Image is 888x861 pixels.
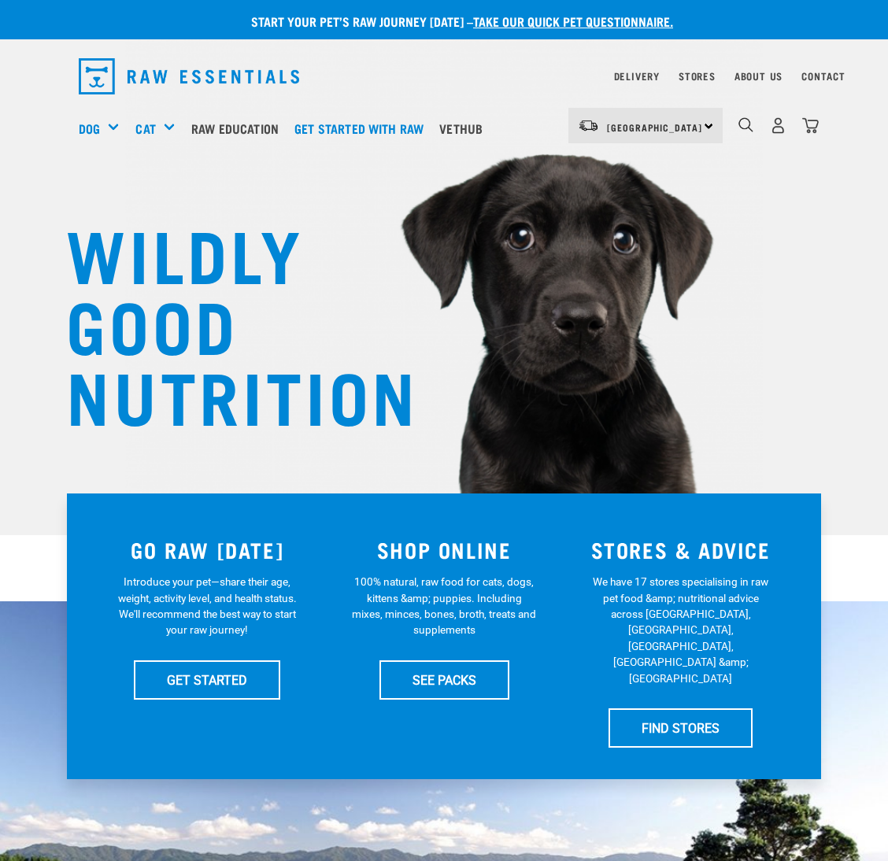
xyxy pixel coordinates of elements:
[66,52,822,101] nav: dropdown navigation
[335,538,553,562] h3: SHOP ONLINE
[379,660,509,700] a: SEE PACKS
[802,117,819,134] img: home-icon@2x.png
[679,73,716,79] a: Stores
[770,117,786,134] img: user.png
[734,73,783,79] a: About Us
[187,97,290,160] a: Raw Education
[738,117,753,132] img: home-icon-1@2x.png
[572,538,790,562] h3: STORES & ADVICE
[473,17,673,24] a: take our quick pet questionnaire.
[588,574,773,686] p: We have 17 stores specialising in raw pet food &amp; nutritional advice across [GEOGRAPHIC_DATA],...
[801,73,845,79] a: Contact
[578,119,599,133] img: van-moving.png
[134,660,280,700] a: GET STARTED
[115,574,300,638] p: Introduce your pet—share their age, weight, activity level, and health status. We'll recommend th...
[98,538,316,562] h3: GO RAW [DATE]
[135,119,155,138] a: Cat
[607,124,702,130] span: [GEOGRAPHIC_DATA]
[79,58,299,94] img: Raw Essentials Logo
[609,708,753,748] a: FIND STORES
[352,574,537,638] p: 100% natural, raw food for cats, dogs, kittens &amp; puppies. Including mixes, minces, bones, bro...
[66,216,381,429] h1: WILDLY GOOD NUTRITION
[435,97,494,160] a: Vethub
[290,97,435,160] a: Get started with Raw
[614,73,660,79] a: Delivery
[79,119,100,138] a: Dog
